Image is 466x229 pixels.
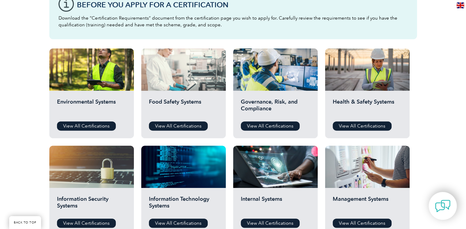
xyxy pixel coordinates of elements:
a: View All Certifications [333,219,392,228]
h2: Information Security Systems [57,196,126,214]
p: Download the “Certification Requirements” document from the certification page you wish to apply ... [59,15,408,28]
h2: Internal Systems [241,196,310,214]
a: View All Certifications [241,219,300,228]
a: BACK TO TOP [9,216,41,229]
a: View All Certifications [57,121,116,131]
a: View All Certifications [149,121,208,131]
h2: Environmental Systems [57,98,126,117]
a: View All Certifications [333,121,392,131]
a: View All Certifications [57,219,116,228]
h2: Health & Safety Systems [333,98,402,117]
h3: Before You Apply For a Certification [77,1,408,9]
h2: Information Technology Systems [149,196,218,214]
h2: Management Systems [333,196,402,214]
img: en [457,2,464,8]
h2: Governance, Risk, and Compliance [241,98,310,117]
a: View All Certifications [241,121,300,131]
h2: Food Safety Systems [149,98,218,117]
a: View All Certifications [149,219,208,228]
img: contact-chat.png [435,198,450,214]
